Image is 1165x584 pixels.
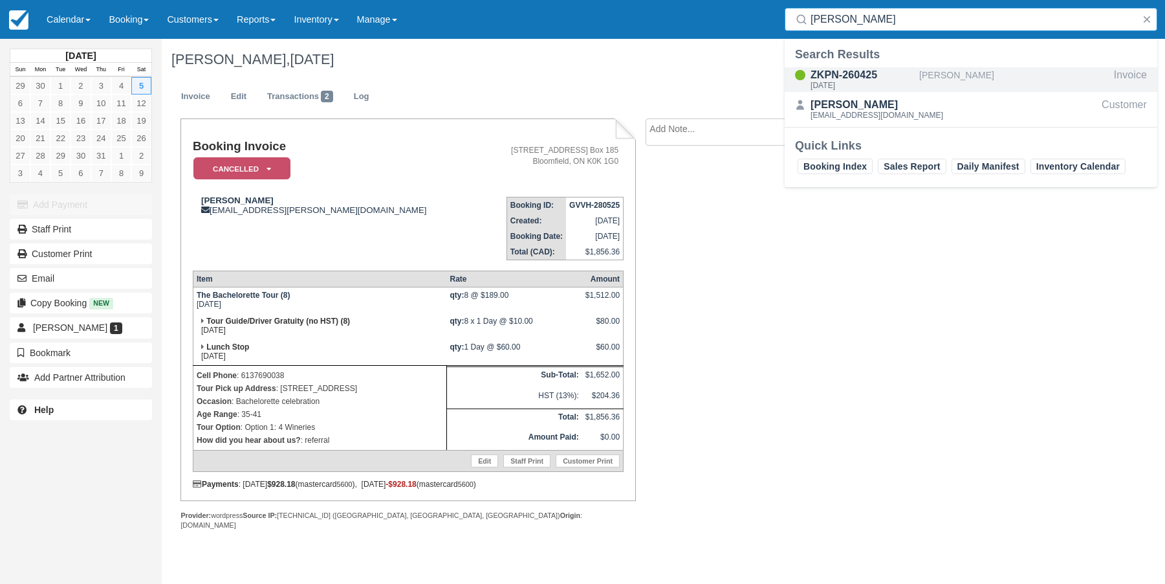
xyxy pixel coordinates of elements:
span: [DATE] [290,51,334,67]
strong: qty [450,291,464,300]
a: Staff Print [503,455,550,467]
b: Help [34,405,54,415]
a: 8 [111,164,131,182]
div: wordpress [TECHNICAL_ID] ([GEOGRAPHIC_DATA], [GEOGRAPHIC_DATA], [GEOGRAPHIC_DATA]) : [DOMAIN_NAME] [180,511,635,530]
strong: The Bachelorette Tour (8) [197,291,290,300]
p: : 6137690038 [197,369,443,382]
a: 9 [131,164,151,182]
th: Booking Date: [506,229,566,244]
div: Search Results [795,47,1147,62]
strong: [DATE] [65,51,96,61]
div: [PERSON_NAME] [811,97,943,113]
a: 2 [71,77,91,95]
a: Transactions2 [257,84,343,109]
div: Customer [1102,97,1147,122]
button: Add Payment [10,194,152,215]
a: 13 [10,112,30,129]
span: 1 [110,322,122,334]
a: 10 [91,95,111,112]
div: [PERSON_NAME] [919,67,1109,92]
p: : Option 1: 4 Wineries [197,421,443,434]
a: 3 [91,77,111,95]
a: 1 [50,77,71,95]
span: [PERSON_NAME] [33,322,107,333]
a: 17 [91,112,111,129]
td: HST (13%): [447,388,582,409]
strong: GVVH-280525 [569,201,620,210]
div: Invoice [1114,67,1147,92]
th: Sat [131,63,151,77]
td: [DATE] [193,313,446,339]
strong: Tour Pick up Address [197,384,276,393]
img: checkfront-main-nav-mini-logo.png [9,10,28,30]
button: Add Partner Attribution [10,367,152,388]
strong: Provider: [180,511,211,519]
button: Email [10,268,152,289]
a: 26 [131,129,151,147]
div: : [DATE] (mastercard ), [DATE] (mastercard ) [193,480,624,489]
th: Tue [50,63,71,77]
a: Daily Manifest [952,159,1025,174]
strong: [PERSON_NAME] [201,196,274,205]
a: 28 [30,147,50,164]
h1: Booking Invoice [193,140,479,153]
td: $1,856.36 [582,409,624,429]
strong: Tour Guide/Driver Gratuity (no HST) (8) [206,317,350,326]
div: Quick Links [795,138,1147,153]
strong: How did you hear about us? [197,436,301,445]
a: 29 [10,77,30,95]
em: Cancelled [193,157,290,180]
th: Booking ID: [506,197,566,214]
a: 25 [111,129,131,147]
a: 23 [71,129,91,147]
th: Amount [582,271,624,287]
a: 18 [111,112,131,129]
th: Created: [506,213,566,229]
strong: Tour Option [197,423,241,432]
a: 4 [111,77,131,95]
button: Bookmark [10,343,152,363]
a: 29 [50,147,71,164]
a: 3 [10,164,30,182]
small: 5600 [337,480,353,488]
td: [DATE] [566,213,624,229]
a: 31 [91,147,111,164]
td: $0.00 [582,429,624,450]
td: $1,856.36 [566,244,624,260]
strong: Source IP: [243,511,277,519]
a: 16 [71,112,91,129]
strong: $928.18 [267,480,295,489]
th: Mon [30,63,50,77]
p: : Bachelorette celebration [197,395,443,408]
th: Rate [447,271,582,287]
p: : referral [197,434,443,447]
strong: Payments [193,480,239,489]
th: Amount Paid: [447,429,582,450]
a: 14 [30,112,50,129]
span: 2 [321,91,333,102]
a: Cancelled [193,157,286,181]
strong: Origin [560,511,580,519]
a: Inventory Calendar [1030,159,1126,174]
a: Sales Report [878,159,946,174]
a: 6 [71,164,91,182]
a: Invoice [171,84,220,109]
th: Thu [91,63,111,77]
th: Sub-Total: [447,366,582,387]
div: $1,512.00 [585,291,620,310]
address: [STREET_ADDRESS] Box 185 Bloomfield, ON K0K 1G0 [485,145,618,167]
a: 5 [131,77,151,95]
a: 11 [111,95,131,112]
a: 19 [131,112,151,129]
a: 9 [71,95,91,112]
td: [DATE] [193,339,446,366]
a: Booking Index [798,159,873,174]
td: 8 @ $189.00 [447,287,582,314]
div: [EMAIL_ADDRESS][PERSON_NAME][DOMAIN_NAME] [193,196,479,215]
a: ZKPN-260425[DATE][PERSON_NAME]Invoice [785,67,1157,92]
div: $80.00 [585,317,620,336]
a: 1 [111,147,131,164]
a: 24 [91,129,111,147]
td: 8 x 1 Day @ $10.00 [447,313,582,339]
strong: Lunch Stop [206,343,249,352]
